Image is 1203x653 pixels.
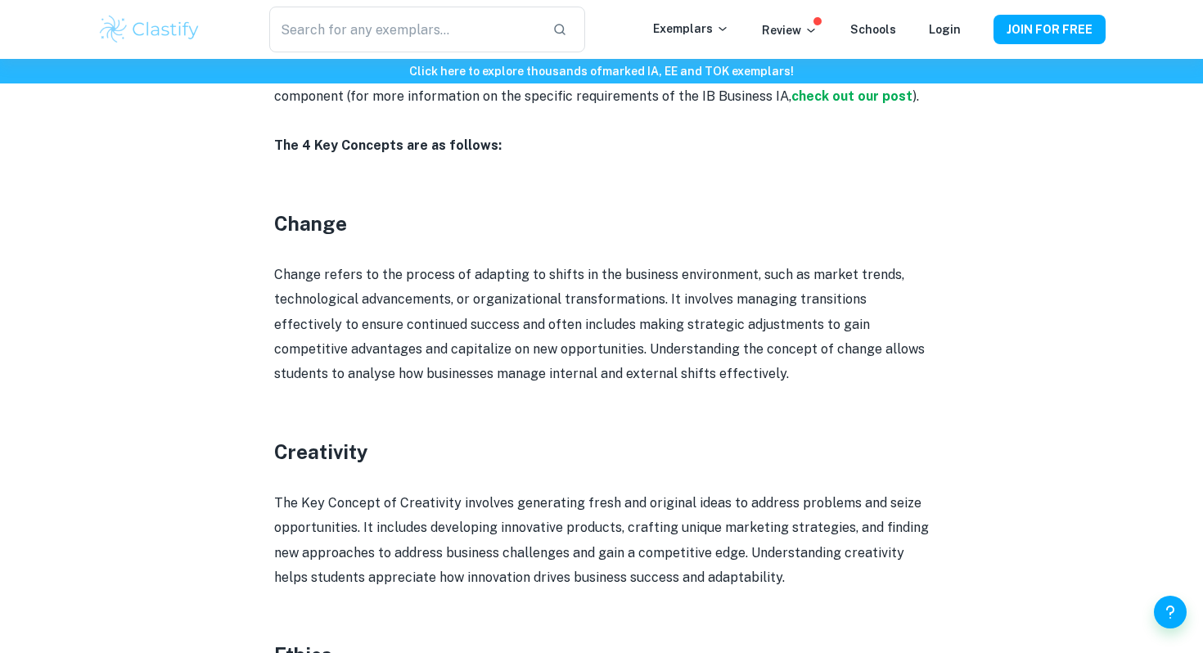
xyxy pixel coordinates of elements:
[274,491,929,591] p: The Key Concept of Creativity involves generating fresh and original ideas to address problems an...
[274,212,347,235] strong: Change
[274,137,502,153] strong: The 4 Key Concepts are as follows:
[3,62,1200,80] h6: Click here to explore thousands of marked IA, EE and TOK exemplars !
[269,7,539,52] input: Search for any exemplars...
[274,263,929,387] p: Change refers to the process of adapting to shifts in the business environment, such as market tr...
[850,23,896,36] a: Schools
[1154,596,1187,628] button: Help and Feedback
[791,88,912,104] a: check out our post
[993,15,1106,44] button: JOIN FOR FREE
[653,20,729,38] p: Exemplars
[762,21,818,39] p: Review
[97,13,201,46] img: Clastify logo
[929,23,961,36] a: Login
[274,437,929,466] h3: Creativity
